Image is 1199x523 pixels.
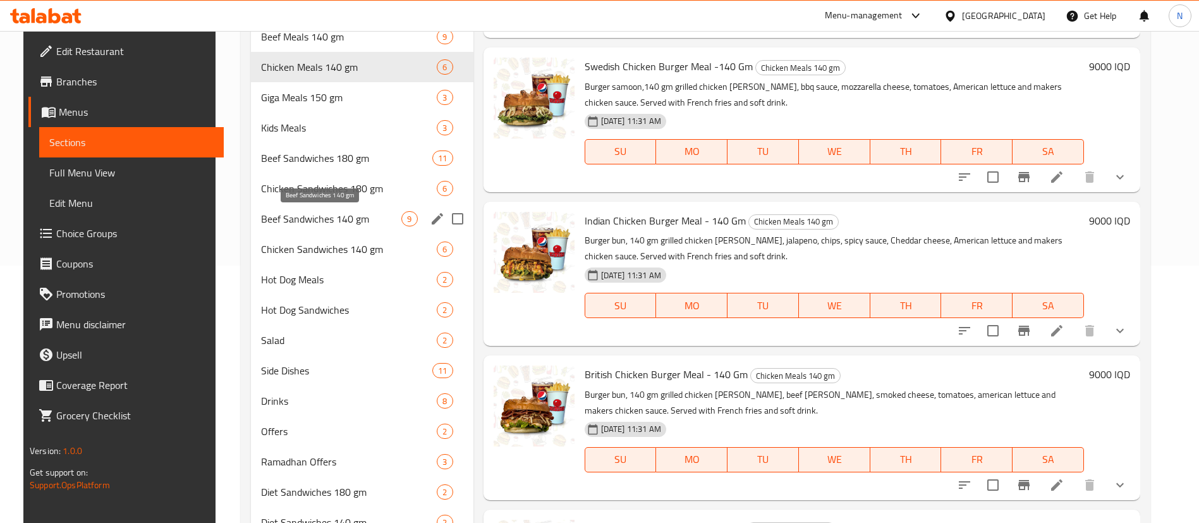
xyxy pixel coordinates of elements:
[437,274,452,286] span: 2
[428,209,447,228] button: edit
[251,446,473,477] div: Ramadhan Offers3
[941,293,1013,318] button: FR
[750,368,841,383] div: Chicken Meals 140 gm
[437,59,453,75] div: items
[437,335,452,347] span: 2
[437,426,452,438] span: 2
[1018,450,1079,469] span: SA
[727,139,799,164] button: TU
[875,450,937,469] span: TH
[261,29,437,44] span: Beef Meals 140 gm
[590,297,652,315] span: SU
[437,242,453,257] div: items
[437,424,453,439] div: items
[261,302,437,317] span: Hot Dog Sandwiches
[585,387,1084,419] p: Burger bun, 140 gm grilled chicken [PERSON_NAME], beef [PERSON_NAME], smoked cheese, tomatoes, am...
[261,59,437,75] span: Chicken Meals 140 gm
[437,333,453,348] div: items
[751,369,840,383] span: Chicken Meals 140 gm
[437,395,452,407] span: 8
[28,97,224,127] a: Menus
[56,286,214,302] span: Promotions
[251,355,473,386] div: Side Dishes11
[1089,366,1130,383] h6: 9000 IQD
[1009,470,1039,500] button: Branch-specific-item
[590,450,652,469] span: SU
[56,378,214,393] span: Coverage Report
[39,157,224,188] a: Full Menu View
[870,293,942,318] button: TH
[30,464,88,481] span: Get support on:
[261,333,437,348] span: Salad
[437,183,452,195] span: 6
[437,272,453,287] div: items
[596,115,666,127] span: [DATE] 11:31 AM
[261,181,437,196] span: Chicken Sandwiches 180 gm
[1089,58,1130,75] h6: 9000 IQD
[1112,323,1128,338] svg: Show Choices
[755,60,846,75] div: Chicken Meals 140 gm
[437,304,452,316] span: 2
[56,317,214,332] span: Menu disclaimer
[1013,139,1084,164] button: SA
[261,424,437,439] span: Offers
[941,447,1013,472] button: FR
[585,139,657,164] button: SU
[433,365,452,377] span: 11
[432,363,453,378] div: items
[727,447,799,472] button: TU
[261,363,433,378] div: Side Dishes
[28,309,224,340] a: Menu disclaimer
[656,293,727,318] button: MO
[1049,169,1064,185] a: Edit menu item
[1009,316,1039,346] button: Branch-specific-item
[590,142,652,161] span: SU
[656,447,727,472] button: MO
[261,151,433,166] span: Beef Sandwiches 180 gm
[432,151,453,166] div: items
[261,120,437,135] span: Kids Meals
[251,295,473,325] div: Hot Dog Sandwiches2
[251,264,473,295] div: Hot Dog Meals2
[494,366,575,446] img: British Chicken Burger Meal - 140 Gm
[804,142,865,161] span: WE
[261,272,437,287] div: Hot Dog Meals
[1049,477,1064,493] a: Edit menu item
[585,293,657,318] button: SU
[585,365,748,384] span: British Chicken Burger Meal - 140 Gm
[1105,162,1135,192] button: show more
[875,142,937,161] span: TH
[661,297,722,315] span: MO
[251,82,473,113] div: Giga Meals 150 gm3
[28,370,224,400] a: Coverage Report
[1112,169,1128,185] svg: Show Choices
[1105,470,1135,500] button: show more
[596,269,666,281] span: [DATE] 11:31 AM
[804,450,865,469] span: WE
[1177,9,1183,23] span: N
[28,400,224,431] a: Grocery Checklist
[56,74,214,89] span: Branches
[261,393,437,409] span: Drinks
[251,204,473,234] div: Beef Sandwiches 140 gm9edit
[437,122,452,134] span: 3
[49,195,214,211] span: Edit Menu
[870,139,942,164] button: TH
[437,243,452,255] span: 6
[28,66,224,97] a: Branches
[941,139,1013,164] button: FR
[749,214,838,229] span: Chicken Meals 140 gm
[748,214,839,230] div: Chicken Meals 140 gm
[261,90,437,105] div: Giga Meals 150 gm
[56,226,214,241] span: Choice Groups
[661,142,722,161] span: MO
[437,454,453,469] div: items
[261,242,437,257] span: Chicken Sandwiches 140 gm
[949,162,980,192] button: sort-choices
[39,127,224,157] a: Sections
[1013,293,1084,318] button: SA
